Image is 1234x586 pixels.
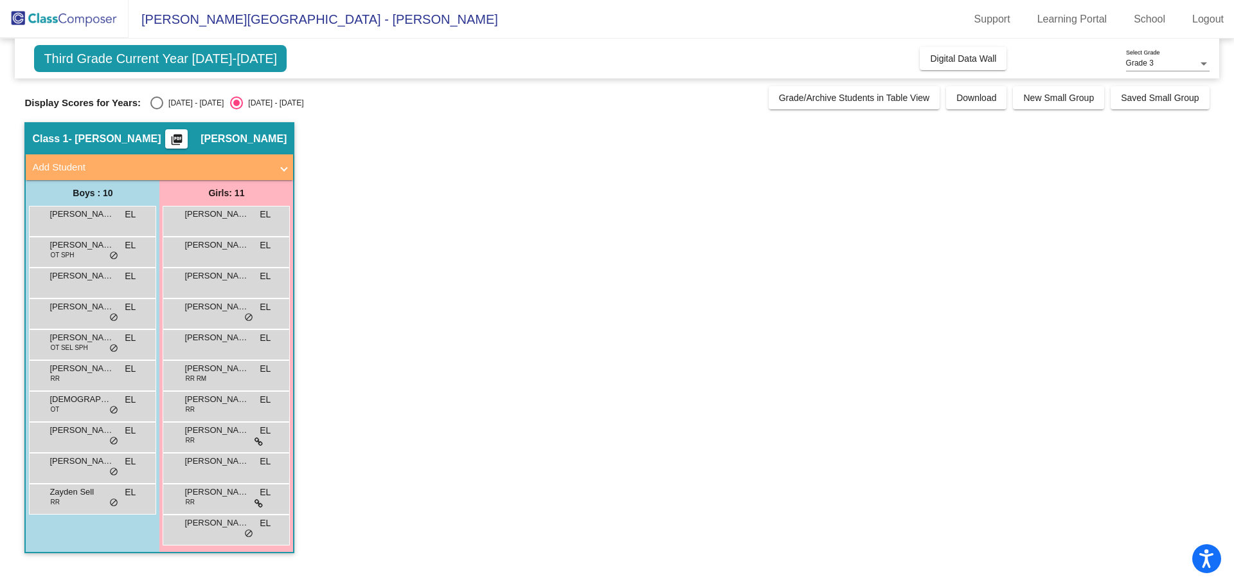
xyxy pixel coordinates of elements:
[185,435,194,445] span: RR
[26,180,159,206] div: Boys : 10
[184,208,249,221] span: [PERSON_NAME]
[125,239,136,252] span: EL
[49,393,114,406] span: [DEMOGRAPHIC_DATA][PERSON_NAME]
[260,331,271,345] span: EL
[1013,86,1104,109] button: New Small Group
[125,424,136,437] span: EL
[1123,9,1176,30] a: School
[260,486,271,499] span: EL
[109,436,118,446] span: do_not_disturb_alt
[129,9,498,30] span: [PERSON_NAME][GEOGRAPHIC_DATA] - [PERSON_NAME]
[243,97,303,109] div: [DATE] - [DATE]
[1023,93,1094,103] span: New Small Group
[125,393,136,407] span: EL
[165,129,188,149] button: Print Students Details
[49,239,114,252] span: [PERSON_NAME] [PERSON_NAME]
[32,133,68,145] span: Class 1
[49,455,114,468] span: [PERSON_NAME]
[185,497,194,507] span: RR
[125,455,136,468] span: EL
[244,529,253,539] span: do_not_disturb_alt
[184,424,249,437] span: [PERSON_NAME]
[49,300,114,313] span: [PERSON_NAME]
[184,331,249,344] span: [PERSON_NAME]
[260,239,271,252] span: EL
[32,160,271,175] mat-panel-title: Add Student
[930,53,996,64] span: Digital Data Wall
[920,47,1006,70] button: Digital Data Wall
[50,497,59,507] span: RR
[260,208,271,221] span: EL
[49,424,114,437] span: [PERSON_NAME]
[260,455,271,468] span: EL
[169,133,184,151] mat-icon: picture_as_pdf
[49,270,114,282] span: [PERSON_NAME]
[109,467,118,477] span: do_not_disturb_alt
[125,331,136,345] span: EL
[26,154,293,180] mat-expansion-panel-header: Add Student
[184,362,249,375] span: [PERSON_NAME]
[159,180,293,206] div: Girls: 11
[184,300,249,313] span: [PERSON_NAME]
[260,393,271,407] span: EL
[260,270,271,283] span: EL
[50,343,87,353] span: OT SEL SPH
[185,405,194,414] span: RR
[184,239,249,252] span: [PERSON_NAME]
[125,486,136,499] span: EL
[109,251,118,261] span: do_not_disturb_alt
[150,96,303,109] mat-radio-group: Select an option
[109,343,118,354] span: do_not_disturb_alt
[1126,59,1154,68] span: Grade 3
[184,486,249,499] span: [PERSON_NAME]
[24,97,141,109] span: Display Scores for Years:
[184,455,249,468] span: [PERSON_NAME]
[769,86,940,109] button: Grade/Archive Students in Table View
[964,9,1021,30] a: Support
[244,313,253,323] span: do_not_disturb_alt
[50,374,59,383] span: RR
[184,393,249,406] span: [PERSON_NAME]
[1121,93,1199,103] span: Saved Small Group
[260,300,271,314] span: EL
[946,86,1006,109] button: Download
[1111,86,1209,109] button: Saved Small Group
[185,374,206,383] span: RR RM
[184,270,249,282] span: [PERSON_NAME]
[109,405,118,416] span: do_not_disturb_alt
[50,405,59,414] span: OT
[779,93,930,103] span: Grade/Archive Students in Table View
[184,517,249,529] span: [PERSON_NAME]
[125,208,136,221] span: EL
[125,300,136,314] span: EL
[49,208,114,221] span: [PERSON_NAME]
[956,93,996,103] span: Download
[49,486,114,499] span: Zayden Sell
[49,331,114,344] span: [PERSON_NAME]
[1182,9,1234,30] a: Logout
[201,133,287,145] span: [PERSON_NAME]
[109,498,118,508] span: do_not_disturb_alt
[260,517,271,530] span: EL
[34,45,287,72] span: Third Grade Current Year [DATE]-[DATE]
[260,362,271,376] span: EL
[50,250,74,260] span: OT SPH
[109,313,118,323] span: do_not_disturb_alt
[260,424,271,437] span: EL
[125,362,136,376] span: EL
[1027,9,1118,30] a: Learning Portal
[163,97,224,109] div: [DATE] - [DATE]
[68,133,161,145] span: - [PERSON_NAME]
[125,270,136,283] span: EL
[49,362,114,375] span: [PERSON_NAME]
